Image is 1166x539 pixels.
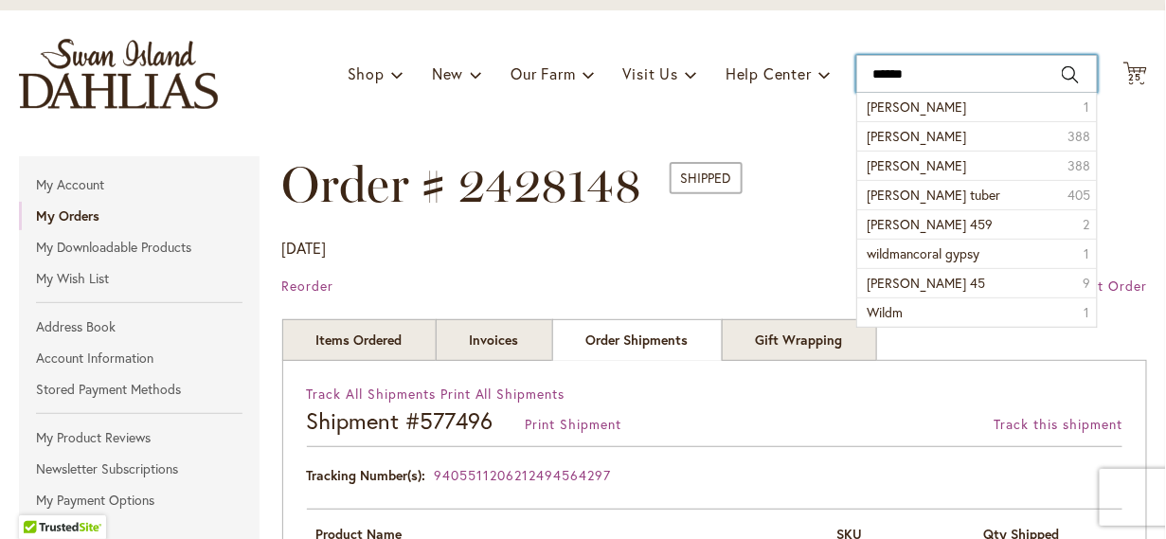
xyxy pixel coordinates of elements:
a: Print All Shipments [440,385,565,403]
a: Newsletter Subscriptions [19,455,260,483]
span: Print Order [1073,277,1147,295]
button: Search [1062,60,1079,90]
span: 388 [1067,156,1090,175]
span: 1 [1085,303,1090,322]
span: 1 [1085,98,1090,117]
span: 25 [1129,71,1142,83]
span: 2 [1084,215,1090,234]
strong: My Orders [36,207,99,225]
span: Track All Shipments [307,385,436,403]
a: My Wish List [19,264,260,293]
span: [PERSON_NAME] [867,127,966,145]
span: Shipped [670,162,743,194]
a: Items Ordered [282,319,437,361]
a: Print Shipment [526,415,622,434]
button: 25 [1123,62,1147,87]
a: My Account [19,171,260,199]
a: store logo [19,39,218,109]
a: Print Order [1049,277,1147,296]
a: Track this shipment [995,415,1122,434]
span: [PERSON_NAME] [867,156,966,174]
span: Track this shipment [995,415,1122,433]
span: Visit Us [623,63,678,83]
span: New [432,63,463,83]
a: My Orders [19,202,260,230]
strong: Order Shipments [552,319,723,361]
span: Wildm [867,303,903,321]
span: Help Center [726,63,812,83]
span: 388 [1067,127,1090,146]
span: Our Farm [511,63,575,83]
span: wildmancoral gypsy [867,244,979,262]
a: Invoices [436,319,553,361]
a: Account Information [19,344,260,372]
a: Stored Payment Methods [19,375,260,404]
a: Track All Shipments [307,385,440,403]
span: Order # 2428148 [282,154,642,214]
a: Reorder [282,277,334,295]
span: 405 [1067,186,1090,205]
a: My Payment Options [19,486,260,514]
strong: Shipment #577496 [307,405,493,436]
iframe: Launch Accessibility Center [14,472,67,525]
span: Shop [348,63,385,83]
span: [PERSON_NAME] tuber [867,186,1000,204]
dt: Tracking Number(s): [307,466,426,485]
span: [PERSON_NAME] [867,98,966,116]
span: [PERSON_NAME] 459 [867,215,993,233]
span: Print Shipment [526,415,622,433]
a: My Product Reviews [19,423,260,452]
span: 9 [1083,274,1090,293]
a: Address Book [19,313,260,341]
a: My Downloadable Products [19,233,260,261]
span: [PERSON_NAME] 45 [867,274,985,292]
span: [DATE] [282,238,327,258]
a: 9405511206212494564297 [435,466,611,484]
span: 1 [1085,244,1090,263]
a: Gift Wrapping [722,319,877,361]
